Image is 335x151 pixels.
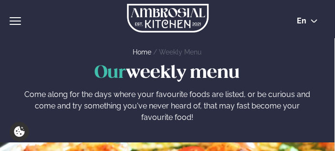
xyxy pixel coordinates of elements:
[153,48,159,56] span: /
[133,48,151,56] a: Home
[19,89,315,123] p: Come along for the days where your favourite foods are listed, or be curious and come and try som...
[10,122,29,141] a: Cookie settings
[94,65,126,82] span: Our
[289,17,325,25] button: en
[297,17,306,25] span: en
[10,15,21,27] button: hamburger
[159,48,201,56] a: Weekly Menu
[127,4,209,32] img: logo
[19,62,315,85] h1: weekly menu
